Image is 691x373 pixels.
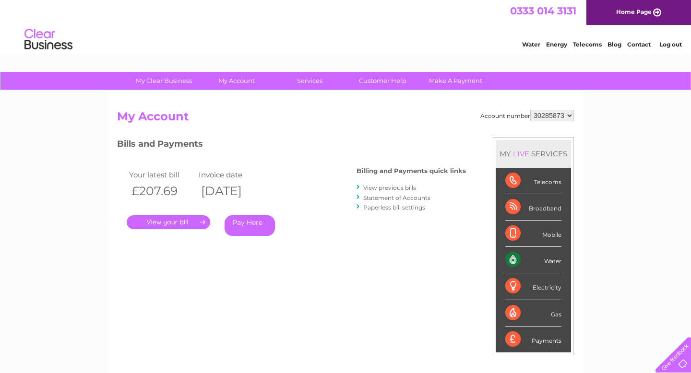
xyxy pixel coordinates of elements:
div: Mobile [505,221,561,247]
a: Services [270,72,349,90]
td: Invoice date [196,168,266,181]
a: Telecoms [573,41,602,48]
div: Payments [505,326,561,352]
img: logo.png [24,25,73,54]
a: Energy [546,41,567,48]
div: Account number [480,110,574,121]
a: Blog [608,41,621,48]
a: Contact [627,41,651,48]
h4: Billing and Payments quick links [357,167,466,175]
div: Telecoms [505,168,561,194]
a: 0333 014 3131 [510,5,576,17]
a: Make A Payment [416,72,495,90]
a: My Clear Business [124,72,203,90]
div: Broadband [505,194,561,221]
th: £207.69 [127,181,196,201]
td: Your latest bill [127,168,196,181]
div: Electricity [505,273,561,300]
a: . [127,215,210,229]
a: View previous bills [363,184,416,191]
div: Water [505,247,561,273]
div: MY SERVICES [496,140,571,167]
h2: My Account [117,110,574,128]
h3: Bills and Payments [117,137,466,154]
a: Water [522,41,540,48]
a: Log out [659,41,682,48]
a: My Account [197,72,276,90]
div: Gas [505,300,561,326]
a: Statement of Accounts [363,194,430,201]
th: [DATE] [196,181,266,201]
a: Paperless bill settings [363,204,425,211]
div: Clear Business is a trading name of Verastar Limited (registered in [GEOGRAPHIC_DATA] No. 3667643... [119,5,573,47]
div: LIVE [511,149,531,158]
a: Pay Here [225,215,275,236]
a: Customer Help [343,72,422,90]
